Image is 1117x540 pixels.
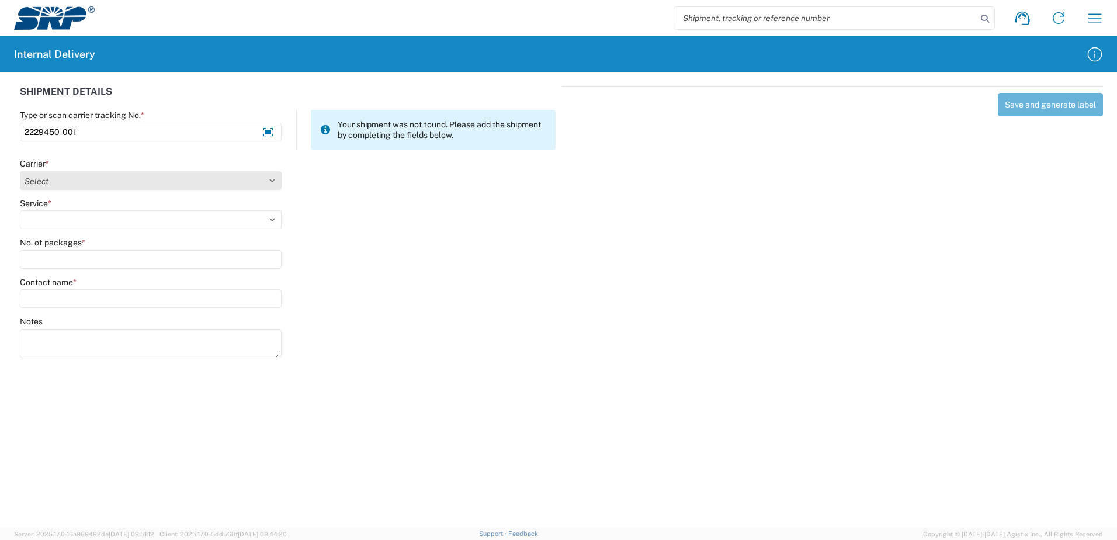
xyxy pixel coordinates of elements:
span: Client: 2025.17.0-5dd568f [159,531,287,538]
input: Shipment, tracking or reference number [674,7,977,29]
h2: Internal Delivery [14,47,95,61]
a: Support [479,530,508,537]
span: [DATE] 09:51:12 [109,531,154,538]
div: SHIPMENT DETAILS [20,86,556,110]
label: Carrier [20,158,49,169]
label: Type or scan carrier tracking No. [20,110,144,120]
label: Contact name [20,277,77,288]
img: srp [14,6,95,30]
span: Server: 2025.17.0-16a969492de [14,531,154,538]
span: Your shipment was not found. Please add the shipment by completing the fields below. [338,119,546,140]
label: Notes [20,316,43,327]
label: Service [20,198,51,209]
span: [DATE] 08:44:20 [238,531,287,538]
a: Feedback [508,530,538,537]
label: No. of packages [20,237,85,248]
span: Copyright © [DATE]-[DATE] Agistix Inc., All Rights Reserved [923,529,1103,539]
